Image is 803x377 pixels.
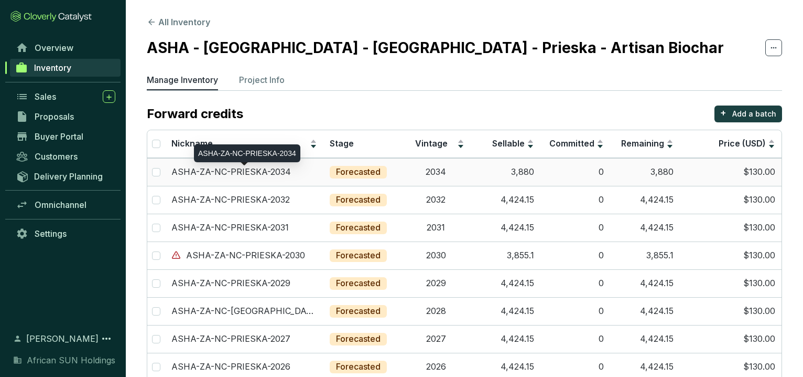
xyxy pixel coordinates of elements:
td: 4,424.15 [471,214,540,242]
p: Forecasted [336,306,381,317]
span: Stage [330,138,354,149]
td: 0 [540,158,610,186]
td: 2027 [401,325,471,353]
td: 2032 [401,186,471,214]
td: 2029 [401,269,471,297]
p: ASHA-ZA-NC-PRIESKA-2030 [186,250,305,261]
td: 3,880 [610,158,680,186]
span: African SUN Holdings [27,354,115,366]
a: Overview [10,39,121,57]
td: $130.00 [680,186,782,214]
p: Forecasted [336,333,381,345]
p: Forecasted [336,222,381,234]
p: ASHA-ZA-NC-PRIESKA-2034 [171,166,291,178]
td: 4,424.15 [610,269,680,297]
h2: ASHA - [GEOGRAPHIC_DATA] - [GEOGRAPHIC_DATA] - Prieska - Artisan Biochar [147,37,724,59]
a: Delivery Planning [10,167,121,185]
a: Customers [10,148,121,165]
td: $130.00 [680,242,782,269]
td: 2034 [401,158,471,186]
p: Forecasted [336,166,381,178]
td: 0 [540,186,610,214]
td: 4,424.15 [610,325,680,353]
td: $130.00 [680,269,782,297]
td: 0 [540,242,610,269]
span: Price (USD) [719,138,766,149]
span: Omnichannel [35,200,86,210]
td: 2030 [401,242,471,269]
p: ASHA-ZA-NC-[GEOGRAPHIC_DATA]-2028 [171,306,318,317]
p: ASHA-ZA-NC-PRIESKA-2032 [171,194,290,206]
p: ASHA-ZA-NC-PRIESKA-2027 [171,333,290,345]
button: All Inventory [147,16,210,28]
span: Proposals [35,111,74,122]
a: Omnichannel [10,196,121,214]
td: 3,855.1 [610,242,680,269]
td: 4,424.15 [471,269,540,297]
span: Nickname [171,138,213,149]
td: 0 [540,214,610,242]
td: 4,424.15 [471,297,540,325]
span: Sellable [492,138,525,149]
p: + [720,106,726,120]
td: $130.00 [680,297,782,325]
a: Buyer Portal [10,128,121,145]
td: 2031 [401,214,471,242]
th: Stage [323,130,401,158]
button: +Add a batch [714,106,782,122]
td: 4,424.15 [610,186,680,214]
span: Remaining [621,138,664,149]
p: Forecasted [336,250,381,261]
a: Sales [10,88,121,106]
p: Forward credits [147,106,243,122]
p: Manage Inventory [147,74,218,86]
td: 0 [540,269,610,297]
p: Add a batch [732,109,776,119]
td: 4,424.15 [610,297,680,325]
td: 3,880 [471,158,540,186]
span: [PERSON_NAME] [26,332,99,345]
span: Settings [35,228,67,239]
span: Committed [549,138,594,149]
td: $130.00 [680,214,782,242]
td: $130.00 [680,325,782,353]
a: Inventory [10,59,121,77]
p: Forecasted [336,278,381,289]
span: Sales [35,91,56,102]
p: Forecasted [336,194,381,206]
p: ASHA-ZA-NC-PRIESKA-2029 [171,278,290,289]
td: 4,424.15 [471,325,540,353]
span: Overview [35,43,73,53]
p: Project Info [239,74,285,86]
a: Settings [10,225,121,243]
span: Delivery Planning [34,171,103,182]
td: 4,424.15 [610,214,680,242]
span: Vintage [415,138,448,149]
a: Proposals [10,108,121,125]
td: 0 [540,325,610,353]
td: 3,855.1 [471,242,540,269]
td: $130.00 [680,158,782,186]
div: ASHA-ZA-NC-PRIESKA-2034 [194,144,300,162]
p: Forecasted [336,361,381,373]
td: 0 [540,297,610,325]
span: Inventory [34,62,71,73]
td: 2028 [401,297,471,325]
p: ASHA-ZA-NC-PRIESKA-2026 [171,361,290,373]
p: ASHA-ZA-NC-PRIESKA-2031 [171,222,289,234]
span: Buyer Portal [35,131,83,142]
span: Customers [35,151,78,162]
td: 4,424.15 [471,186,540,214]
